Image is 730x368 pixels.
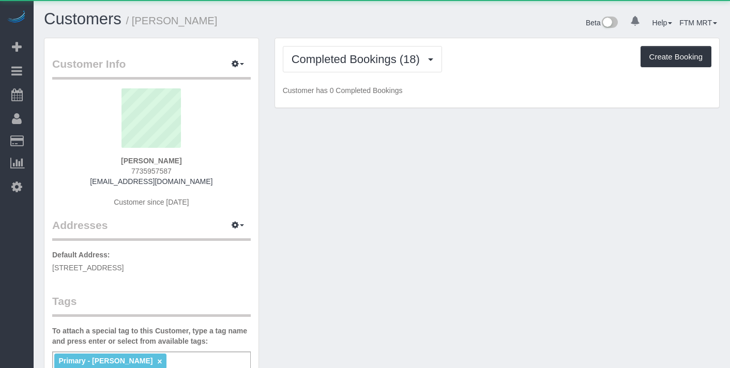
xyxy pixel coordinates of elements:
[52,56,251,80] legend: Customer Info
[6,10,27,25] img: Automaid Logo
[283,46,442,72] button: Completed Bookings (18)
[52,264,124,272] span: [STREET_ADDRESS]
[126,15,218,26] small: / [PERSON_NAME]
[44,10,121,28] a: Customers
[114,198,189,206] span: Customer since [DATE]
[586,19,618,27] a: Beta
[679,19,717,27] a: FTM MRT
[52,326,251,346] label: To attach a special tag to this Customer, type a tag name and press enter or select from availabl...
[601,17,618,30] img: New interface
[292,53,425,66] span: Completed Bookings (18)
[90,177,212,186] a: [EMAIL_ADDRESS][DOMAIN_NAME]
[121,157,181,165] strong: [PERSON_NAME]
[52,250,110,260] label: Default Address:
[652,19,673,27] a: Help
[641,46,711,68] button: Create Booking
[58,357,153,365] span: Primary - [PERSON_NAME]
[131,167,172,175] span: 7735957587
[157,357,162,366] a: ×
[52,294,251,317] legend: Tags
[283,85,711,96] p: Customer has 0 Completed Bookings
